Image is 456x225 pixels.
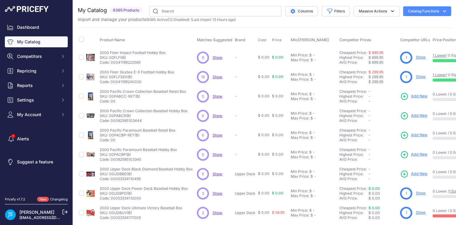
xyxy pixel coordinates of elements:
[339,138,369,143] div: AVG Price:
[19,215,83,220] a: [EMAIL_ADDRESS][DOMAIN_NAME]
[213,55,222,60] a: Show
[339,60,369,65] div: AVG Price:
[313,116,316,121] div: -
[213,152,222,157] a: Show
[313,58,316,62] div: -
[202,133,204,138] span: 0
[235,38,245,42] span: Brand
[100,196,188,201] p: Code: 00053334112000
[400,92,427,101] a: Add New
[310,174,313,179] div: $
[312,72,315,77] div: -
[309,53,312,58] div: $
[100,70,174,75] p: 2000 Fleer Skybox E-X Football Hobby Box
[202,171,204,177] span: 0
[272,210,285,215] span: $ 56.95
[312,53,315,58] div: -
[411,152,427,157] span: Add New
[100,152,177,157] p: SKU: 00PACBP(B)
[339,167,367,171] a: Cheapest Price:
[5,65,68,76] button: Repricing
[258,210,269,215] span: $ 0.00
[310,193,313,198] div: $
[339,38,371,42] span: Competitor Prices
[100,109,188,113] p: 2000 Pacific Crown Collection Baseball Hobby Box
[100,133,176,138] p: SKU: 00PACBP-RET(B)
[213,210,222,215] a: Show
[235,191,255,196] p: Upper Deck
[339,70,367,74] a: Cheapest Price:
[147,17,168,22] a: 6365 Active
[339,109,367,113] a: Cheapest Price:
[202,113,204,119] span: 0
[17,97,57,103] span: Settings
[339,75,369,79] div: Highest Price:
[411,171,427,177] span: Add New
[339,79,369,84] div: AVG Price:
[369,99,370,103] span: -
[416,191,426,195] a: Show
[258,191,269,195] span: $ 0.00
[291,130,308,135] div: Min Price:
[213,191,222,196] a: Show
[213,94,222,99] a: Show
[369,89,370,94] span: -
[272,191,283,195] span: $ 0.00
[5,133,68,144] a: Alerts
[322,6,350,16] button: Filters
[272,133,283,137] span: $ 0.00
[5,80,68,91] button: Reports
[310,77,313,82] div: $
[313,155,316,160] div: -
[291,72,308,77] div: Min Price:
[369,196,398,201] div: $ 0.00
[312,150,315,155] div: -
[109,7,143,14] span: 6365 Products
[272,152,283,156] span: $ 0.00
[310,58,313,62] div: $
[78,16,236,22] p: Import and manage your products
[369,118,370,123] span: -
[258,113,269,118] span: $ 0.00
[100,186,188,191] p: 2000 Upper Deck Power Deck Baseball Hobby Box
[339,94,369,99] div: Highest Price:
[202,210,204,216] span: 2
[291,96,309,101] div: Max Price:
[100,113,188,118] p: SKU: 00PABCR(B)
[339,152,369,157] div: Highest Price:
[310,155,313,160] div: $
[285,6,318,16] button: Columns
[17,68,57,74] span: Repricing
[411,113,427,119] span: Add New
[78,6,107,15] h2: My Catalog
[100,191,188,196] p: SKU: 00UDBPD(B)
[403,6,451,16] button: Catalog Functions
[272,171,283,176] span: $ 0.00
[312,92,315,96] div: -
[312,130,315,135] div: -
[235,94,255,99] p: -
[258,38,268,42] button: Cost
[235,55,255,60] p: -
[235,210,255,215] p: Upper Deck
[310,135,313,140] div: $
[291,53,308,58] div: Min Price:
[100,172,193,176] p: SKU: 00UDBBD(B)
[291,169,308,174] div: Min Price:
[272,38,283,42] button: Price
[5,22,68,33] a: Dashboard
[5,22,68,190] nav: Sidebar
[235,75,255,79] p: -
[369,176,370,181] span: -
[339,118,369,123] div: AVG Price:
[313,174,316,179] div: -
[5,51,68,62] button: Competitors
[291,193,309,198] div: Max Price:
[100,75,174,79] p: SKU: 00FLFSEX(B)
[369,128,370,133] span: -
[258,152,269,156] span: $ 0.00
[339,147,367,152] a: Cheapest Price:
[416,74,426,79] a: Show
[433,53,446,58] a: 1 Lower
